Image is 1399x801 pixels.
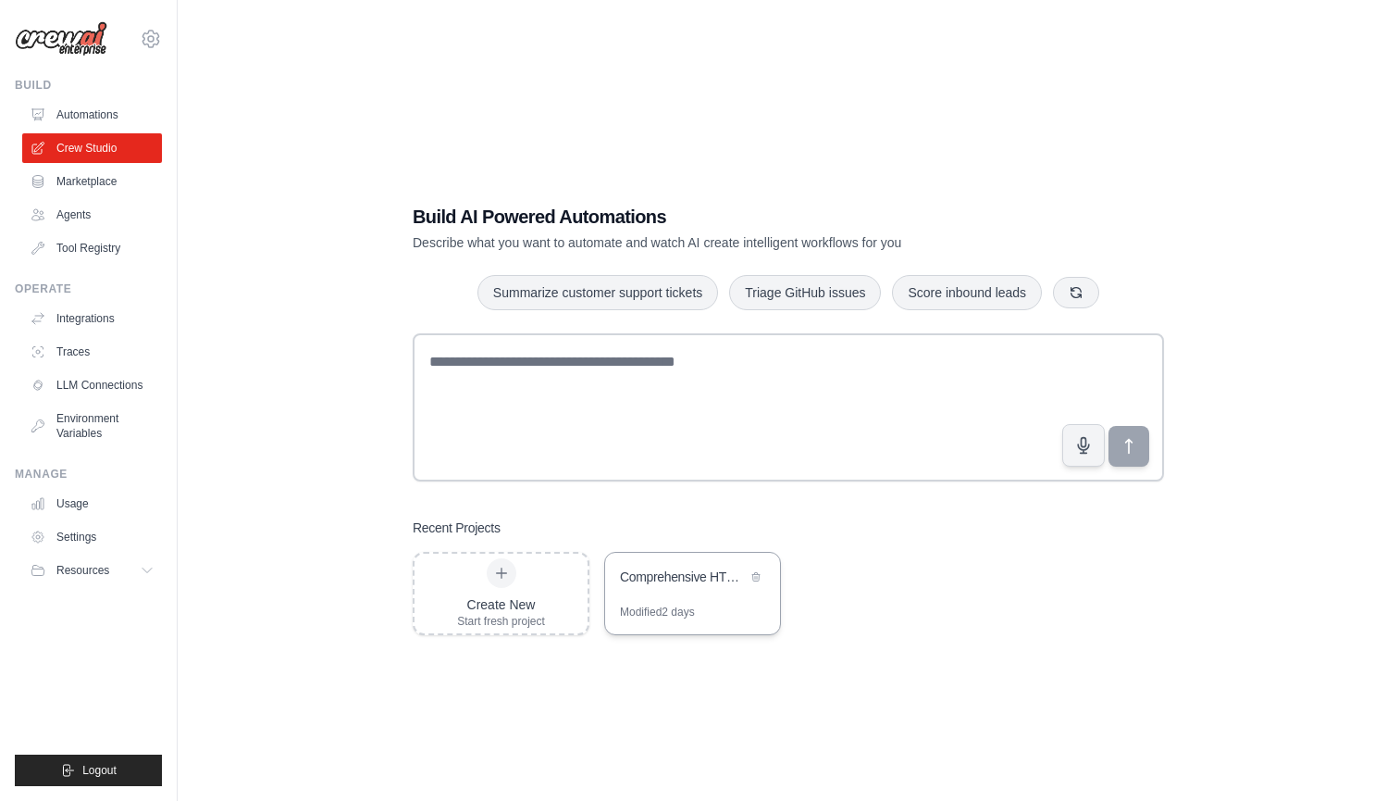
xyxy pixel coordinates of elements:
a: Crew Studio [22,133,162,163]
a: Tool Registry [22,233,162,263]
div: Manage [15,467,162,482]
a: Settings [22,522,162,552]
div: Create New [457,595,545,614]
a: Agents [22,200,162,230]
iframe: Chat Widget [1306,712,1399,801]
button: Resources [22,556,162,585]
div: Comprehensive HTS Classification System [620,568,747,586]
a: Marketplace [22,167,162,196]
div: Modified 2 days [620,605,695,620]
a: Automations [22,100,162,130]
button: Get new suggestions [1053,277,1099,308]
a: Traces [22,337,162,367]
div: Build [15,78,162,93]
div: Start fresh project [457,614,545,629]
button: Logout [15,755,162,786]
button: Click to speak your automation idea [1062,424,1105,467]
a: Environment Variables [22,404,162,448]
img: Logo [15,21,107,56]
a: Integrations [22,304,162,333]
h1: Build AI Powered Automations [413,204,1034,230]
span: Logout [82,763,117,778]
button: Score inbound leads [892,275,1042,310]
button: Delete project [747,568,765,586]
a: Usage [22,489,162,519]
span: Resources [56,563,109,578]
a: LLM Connections [22,370,162,400]
div: Operate [15,282,162,296]
h3: Recent Projects [413,519,501,537]
button: Triage GitHub issues [729,275,881,310]
button: Summarize customer support tickets [477,275,718,310]
p: Describe what you want to automate and watch AI create intelligent workflows for you [413,233,1034,252]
